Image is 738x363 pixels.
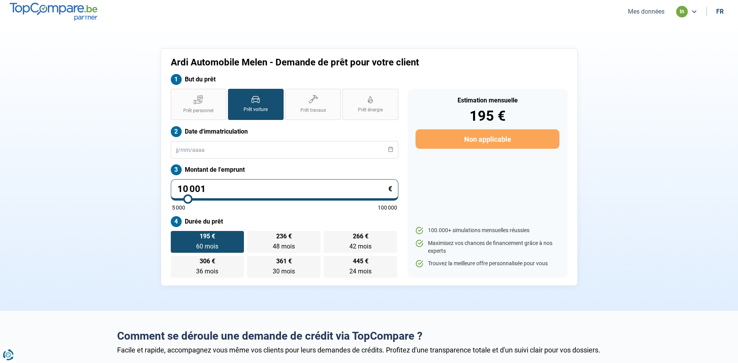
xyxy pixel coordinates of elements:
[10,3,97,20] img: TopCompare.be
[353,233,368,240] span: 266 €
[172,205,185,210] span: 5 000
[276,233,292,240] span: 236 €
[415,109,559,123] div: 195 €
[415,227,559,234] li: 100.000+ simulations mensuelles réussies
[716,8,724,15] div: fr
[183,107,214,114] span: Prêt personnel
[349,243,372,250] span: 42 mois
[388,185,392,192] span: €
[273,243,295,250] span: 48 mois
[196,268,218,275] span: 36 mois
[244,106,268,113] span: Prêt voiture
[200,233,215,240] span: 195 €
[171,126,398,137] label: Date d'immatriculation
[353,258,368,264] span: 445 €
[117,346,621,354] div: Facile et rapide, accompagnez vous même vos clients pour leurs demandes de crédits. Profitez d'un...
[276,258,292,264] span: 361 €
[358,107,383,113] span: Prêt énergie
[415,129,559,149] button: Non applicable
[171,141,398,159] input: jj/mm/aaaa
[626,7,667,16] button: Mes données
[171,74,398,85] label: But du prêt
[415,97,559,104] div: Estimation mensuelle
[415,240,559,255] li: Maximisez vos chances de financement grâce à nos experts
[171,216,398,227] label: Durée du prêt
[117,330,621,343] h2: Comment se déroule une demande de crédit via TopCompare ?
[378,205,397,210] span: 100 000
[349,268,372,275] span: 24 mois
[171,164,398,175] label: Montant de l'emprunt
[273,268,295,275] span: 30 mois
[171,57,466,68] h1: Ardi Automobile Melen - Demande de prêt pour votre client
[676,6,688,18] div: in
[415,260,559,268] li: Trouvez la meilleure offre personnalisée pour vous
[196,243,218,250] span: 60 mois
[300,107,326,114] span: Prêt travaux
[200,258,215,264] span: 306 €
